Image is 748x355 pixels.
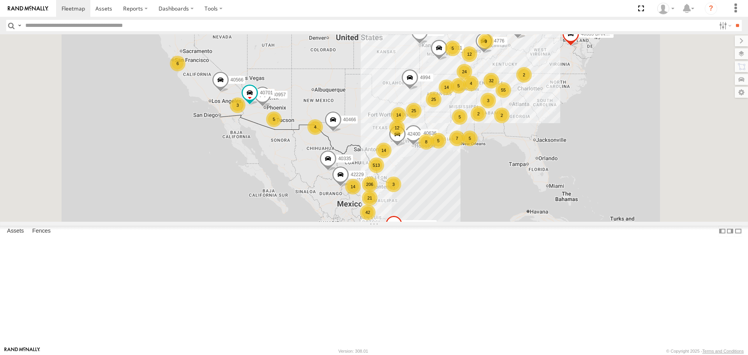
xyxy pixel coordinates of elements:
[716,20,733,31] label: Search Filter Options
[457,64,472,79] div: 24
[463,76,479,91] div: 4
[494,108,510,123] div: 2
[230,97,245,113] div: 3
[260,90,273,95] span: 40701
[307,119,323,135] div: 4
[426,92,441,107] div: 25
[726,226,734,237] label: Dock Summary Table to the Right
[3,226,28,237] label: Assets
[406,103,422,118] div: 25
[28,226,55,237] label: Fences
[483,73,499,88] div: 32
[445,41,460,56] div: 5
[389,120,405,136] div: 12
[345,179,361,194] div: 14
[338,156,351,161] span: 40335
[170,56,185,71] div: 6
[423,131,436,136] span: 40636
[16,20,23,31] label: Search Query
[391,107,406,123] div: 14
[343,117,356,123] span: 40466
[430,133,446,148] div: 5
[404,221,439,227] span: 42313 PERDIDO
[362,177,378,192] div: 206
[386,177,401,192] div: 3
[408,131,420,137] span: 42400
[4,347,40,355] a: Visit our Website
[462,131,478,146] div: 5
[360,205,376,220] div: 42
[451,78,466,94] div: 5
[231,77,243,83] span: 40566
[480,93,496,108] div: 3
[449,45,462,51] span: 41011
[581,32,615,37] span: 40335 DAÑADO
[478,34,494,49] div: 9
[439,79,454,95] div: 14
[718,226,726,237] label: Dock Summary Table to the Left
[266,111,282,127] div: 5
[494,39,505,44] span: 4776
[420,75,430,81] span: 4994
[376,143,392,158] div: 14
[351,172,363,177] span: 42229
[735,87,748,98] label: Map Settings
[654,3,677,14] div: Aurora Salinas
[471,106,486,122] div: 2
[418,134,434,150] div: 8
[705,2,717,15] i: ?
[496,82,511,98] div: 55
[734,226,742,237] label: Hide Summary Table
[516,67,532,83] div: 2
[462,46,477,62] div: 12
[702,349,744,353] a: Terms and Conditions
[452,109,467,125] div: 5
[339,349,368,353] div: Version: 308.01
[8,6,48,11] img: rand-logo.svg
[362,190,378,206] div: 21
[666,349,744,353] div: © Copyright 2025 -
[369,157,384,173] div: 513
[449,131,465,146] div: 7
[273,92,286,98] span: 40957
